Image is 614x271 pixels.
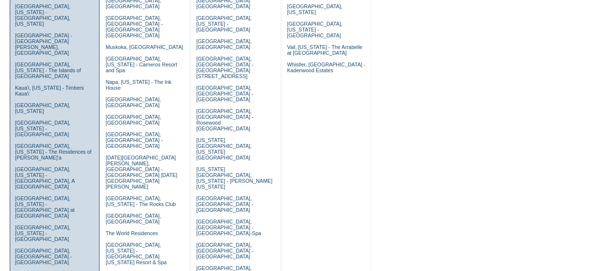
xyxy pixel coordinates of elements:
a: [GEOGRAPHIC_DATA], [GEOGRAPHIC_DATA] - [GEOGRAPHIC_DATA] [196,242,253,259]
a: [GEOGRAPHIC_DATA], [GEOGRAPHIC_DATA] - [GEOGRAPHIC_DATA]-Spa [196,219,261,236]
a: [GEOGRAPHIC_DATA], [GEOGRAPHIC_DATA] - [GEOGRAPHIC_DATA] [196,85,253,102]
a: [GEOGRAPHIC_DATA], [US_STATE] - [GEOGRAPHIC_DATA] at [GEOGRAPHIC_DATA] [15,195,75,219]
a: [DATE][GEOGRAPHIC_DATA][PERSON_NAME], [GEOGRAPHIC_DATA] - [GEOGRAPHIC_DATA] [DATE][GEOGRAPHIC_DAT... [106,155,177,190]
a: Napa, [US_STATE] - The Ink House [106,79,172,91]
a: [GEOGRAPHIC_DATA], [GEOGRAPHIC_DATA] - [GEOGRAPHIC_DATA] [106,131,163,149]
a: Muskoka, [GEOGRAPHIC_DATA] [106,44,183,50]
a: [GEOGRAPHIC_DATA], [US_STATE] - [GEOGRAPHIC_DATA] [US_STATE] Resort & Spa [106,242,167,265]
a: The World Residences [106,230,158,236]
a: [GEOGRAPHIC_DATA], [GEOGRAPHIC_DATA] [196,38,251,50]
a: [GEOGRAPHIC_DATA], [US_STATE] - [GEOGRAPHIC_DATA] [196,15,251,32]
a: [GEOGRAPHIC_DATA], [US_STATE] [15,102,70,114]
a: Vail, [US_STATE] - The Arrabelle at [GEOGRAPHIC_DATA] [287,44,362,56]
a: [US_STATE][GEOGRAPHIC_DATA], [US_STATE][GEOGRAPHIC_DATA] [196,137,251,160]
a: [GEOGRAPHIC_DATA], [GEOGRAPHIC_DATA] - [GEOGRAPHIC_DATA] [GEOGRAPHIC_DATA] [106,15,163,38]
a: [GEOGRAPHIC_DATA], [US_STATE] - [GEOGRAPHIC_DATA] [287,21,342,38]
a: [GEOGRAPHIC_DATA], [US_STATE] - [GEOGRAPHIC_DATA], A [GEOGRAPHIC_DATA] [15,166,75,190]
a: [GEOGRAPHIC_DATA], [US_STATE] - The Islands of [GEOGRAPHIC_DATA] [15,62,81,79]
a: [GEOGRAPHIC_DATA], [GEOGRAPHIC_DATA] [106,213,161,224]
a: Whistler, [GEOGRAPHIC_DATA] - Kadenwood Estates [287,62,365,73]
a: [GEOGRAPHIC_DATA], [US_STATE] [287,3,342,15]
a: [GEOGRAPHIC_DATA], [US_STATE] - [GEOGRAPHIC_DATA] [15,224,70,242]
a: [GEOGRAPHIC_DATA], [US_STATE] - [GEOGRAPHIC_DATA], [US_STATE] [15,3,70,27]
a: [US_STATE][GEOGRAPHIC_DATA], [US_STATE] - [PERSON_NAME] [US_STATE] [196,166,272,190]
a: [GEOGRAPHIC_DATA] - [GEOGRAPHIC_DATA][PERSON_NAME], [GEOGRAPHIC_DATA] [15,32,72,56]
a: [GEOGRAPHIC_DATA], [US_STATE] - The Residences of [PERSON_NAME]'a [15,143,92,160]
a: [GEOGRAPHIC_DATA], [GEOGRAPHIC_DATA] - Rosewood [GEOGRAPHIC_DATA] [196,108,253,131]
a: [GEOGRAPHIC_DATA], [GEOGRAPHIC_DATA] - [GEOGRAPHIC_DATA] [15,248,72,265]
a: [GEOGRAPHIC_DATA], [US_STATE] - The Rocks Club [106,195,176,207]
a: [GEOGRAPHIC_DATA], [GEOGRAPHIC_DATA] [106,96,161,108]
a: [GEOGRAPHIC_DATA], [US_STATE] - [GEOGRAPHIC_DATA] [15,120,70,137]
a: [GEOGRAPHIC_DATA], [GEOGRAPHIC_DATA] - [GEOGRAPHIC_DATA] [196,195,253,213]
a: Kaua'i, [US_STATE] - Timbers Kaua'i [15,85,84,96]
a: [GEOGRAPHIC_DATA], [GEOGRAPHIC_DATA] - [GEOGRAPHIC_DATA][STREET_ADDRESS] [196,56,253,79]
a: [GEOGRAPHIC_DATA], [US_STATE] - Carneros Resort and Spa [106,56,177,73]
a: [GEOGRAPHIC_DATA], [GEOGRAPHIC_DATA] [106,114,161,126]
